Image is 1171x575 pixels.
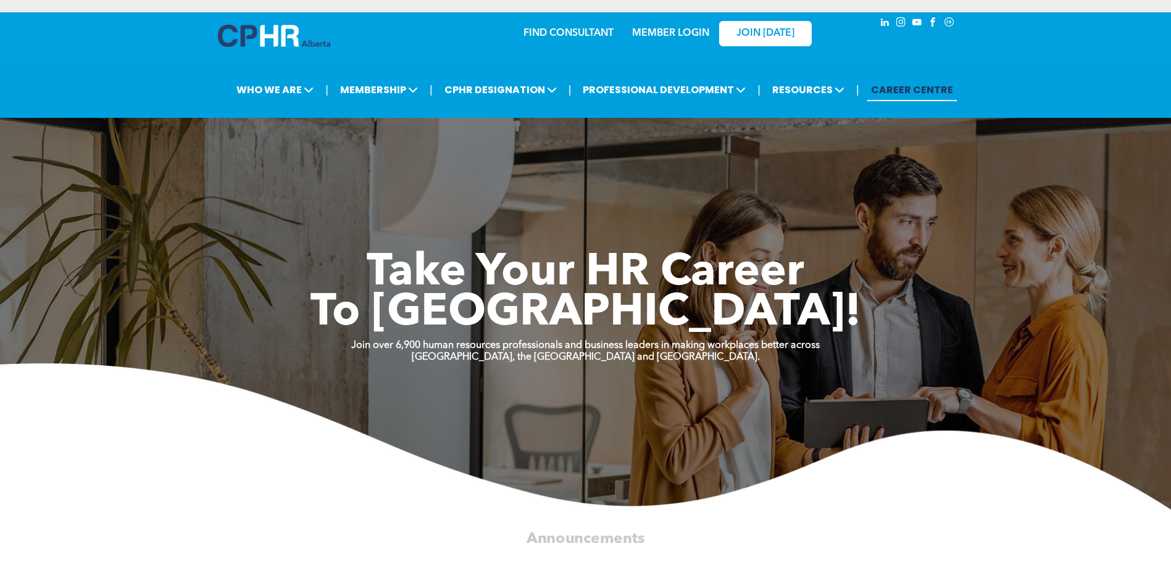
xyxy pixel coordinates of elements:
a: youtube [911,15,924,32]
a: Social network [943,15,956,32]
li: | [757,77,761,102]
span: To [GEOGRAPHIC_DATA]! [310,291,861,336]
span: WHO WE ARE [233,78,317,101]
span: Announcements [527,531,644,546]
strong: Join over 6,900 human resources professionals and business leaders in making workplaces better ac... [351,341,820,350]
span: PROFESSIONAL DEVELOPMENT [579,78,749,101]
img: A blue and white logo for cp alberta [218,25,330,47]
a: FIND CONSULTANT [523,28,614,38]
a: MEMBER LOGIN [632,28,709,38]
li: | [325,77,328,102]
span: CPHR DESIGNATION [441,78,560,101]
li: | [430,77,433,102]
span: RESOURCES [769,78,848,101]
a: CAREER CENTRE [867,78,957,101]
span: JOIN [DATE] [736,28,794,39]
a: linkedin [878,15,892,32]
span: MEMBERSHIP [336,78,422,101]
a: facebook [927,15,940,32]
span: Take Your HR Career [367,251,804,296]
a: JOIN [DATE] [719,21,812,46]
a: instagram [894,15,908,32]
li: | [569,77,572,102]
li: | [856,77,859,102]
strong: [GEOGRAPHIC_DATA], the [GEOGRAPHIC_DATA] and [GEOGRAPHIC_DATA]. [412,352,760,362]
